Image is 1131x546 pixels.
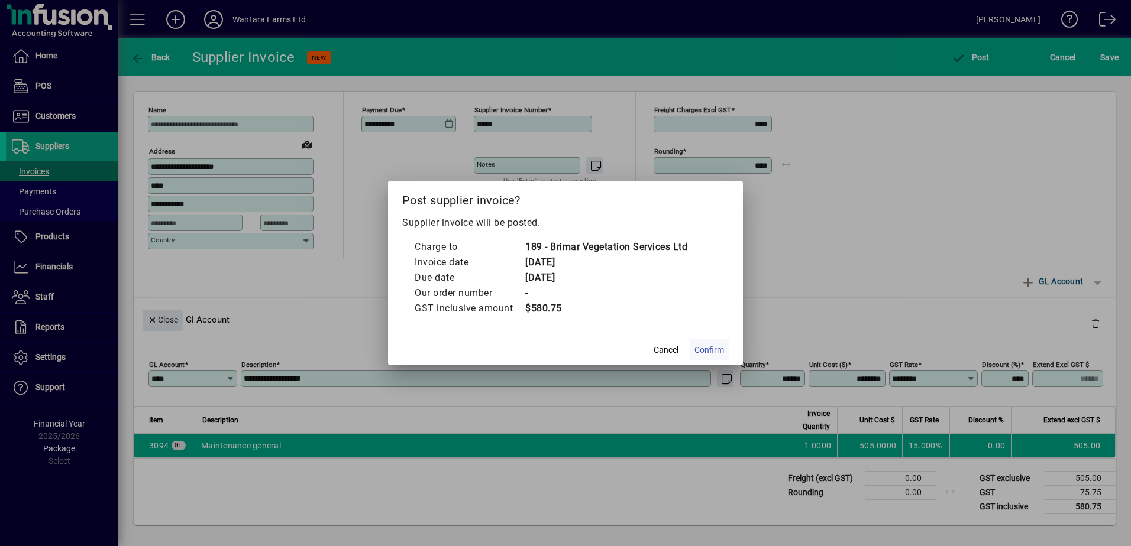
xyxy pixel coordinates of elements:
button: Cancel [647,339,685,360]
td: [DATE] [525,270,687,285]
td: - [525,285,687,301]
td: $580.75 [525,301,687,316]
span: Cancel [654,344,678,356]
td: Charge to [414,239,525,255]
h2: Post supplier invoice? [388,181,743,215]
td: [DATE] [525,255,687,270]
td: 189 - Brimar Vegetation Services Ltd [525,239,687,255]
button: Confirm [690,339,729,360]
td: GST inclusive amount [414,301,525,316]
p: Supplier invoice will be posted. [402,216,729,230]
td: Due date [414,270,525,285]
td: Invoice date [414,255,525,270]
td: Our order number [414,285,525,301]
span: Confirm [694,344,724,356]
